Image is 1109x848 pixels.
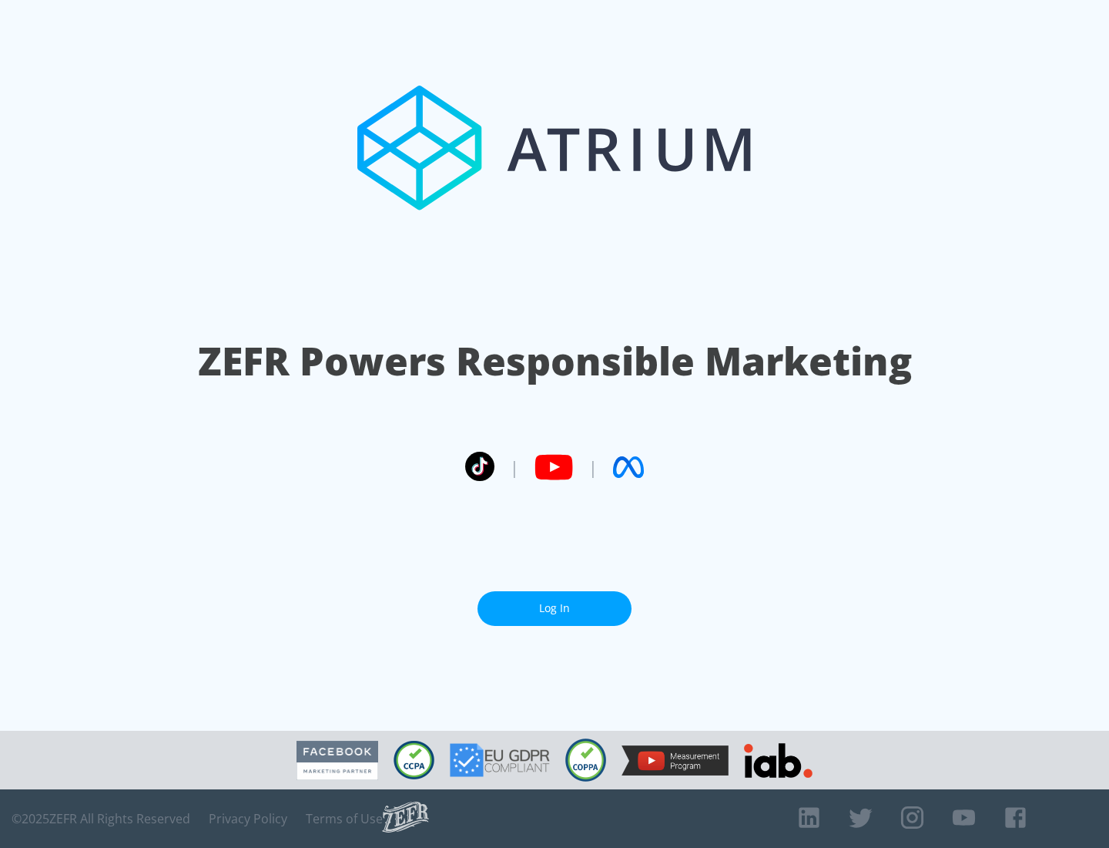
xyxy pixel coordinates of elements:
img: COPPA Compliant [565,739,606,782]
img: YouTube Measurement Program [622,745,729,776]
img: CCPA Compliant [394,741,434,779]
span: | [510,456,519,479]
a: Terms of Use [306,811,383,826]
img: IAB [744,743,812,778]
span: © 2025 ZEFR All Rights Reserved [12,811,190,826]
a: Privacy Policy [209,811,287,826]
span: | [588,456,598,479]
img: GDPR Compliant [450,743,550,777]
h1: ZEFR Powers Responsible Marketing [198,335,912,388]
img: Facebook Marketing Partner [297,741,378,780]
a: Log In [477,591,632,626]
